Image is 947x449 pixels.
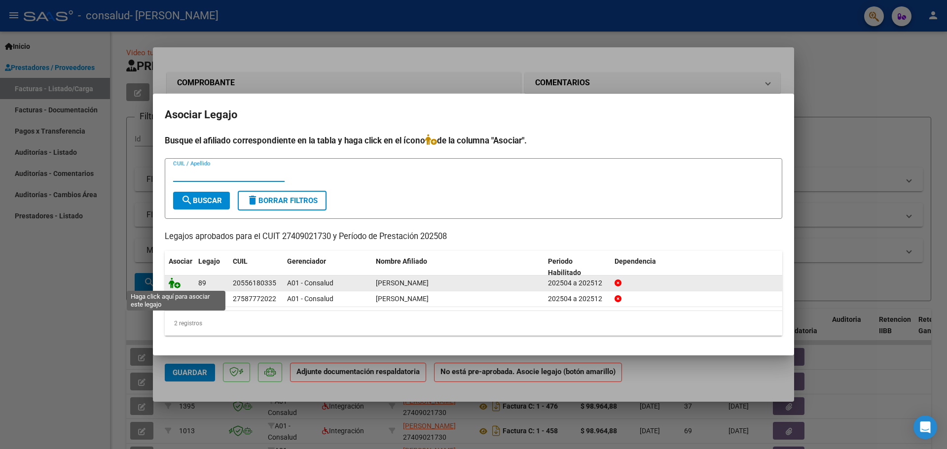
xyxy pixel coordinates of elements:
[233,277,276,289] div: 20556180335
[165,105,782,124] h2: Asociar Legajo
[198,257,220,265] span: Legajo
[287,295,333,303] span: A01 - Consalud
[548,257,581,276] span: Periodo Habilitado
[611,251,783,283] datatable-header-cell: Dependencia
[283,251,372,283] datatable-header-cell: Gerenciador
[913,415,937,439] div: Open Intercom Messenger
[229,251,283,283] datatable-header-cell: CUIL
[233,293,276,305] div: 27587772022
[615,257,656,265] span: Dependencia
[287,257,326,265] span: Gerenciador
[376,279,429,287] span: CARDOZO IGNACIO AGUSTIN
[165,134,782,147] h4: Busque el afiliado correspondiente en la tabla y haga click en el ícono de la columna "Asociar".
[376,257,427,265] span: Nombre Afiliado
[198,279,206,287] span: 89
[233,257,248,265] span: CUIL
[247,196,318,205] span: Borrar Filtros
[548,293,607,305] div: 202504 a 202512
[165,311,782,336] div: 2 registros
[247,194,258,206] mat-icon: delete
[238,191,327,210] button: Borrar Filtros
[376,295,429,303] span: GONZALEZ ARAMI AYTANA
[287,279,333,287] span: A01 - Consalud
[173,192,230,209] button: Buscar
[544,251,611,283] datatable-header-cell: Periodo Habilitado
[165,231,782,243] p: Legajos aprobados para el CUIT 27409021730 y Período de Prestación 202508
[372,251,544,283] datatable-header-cell: Nombre Afiliado
[165,251,194,283] datatable-header-cell: Asociar
[198,295,206,303] span: 38
[548,277,607,289] div: 202504 a 202512
[194,251,229,283] datatable-header-cell: Legajo
[169,257,192,265] span: Asociar
[181,194,193,206] mat-icon: search
[181,196,222,205] span: Buscar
